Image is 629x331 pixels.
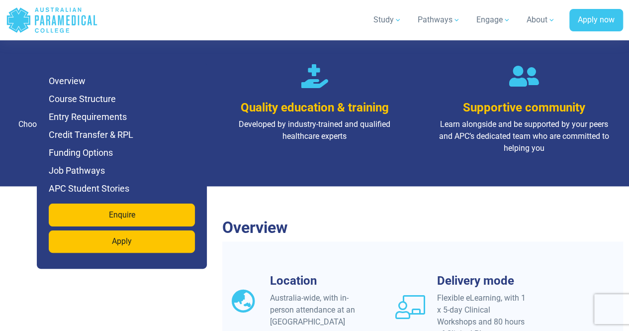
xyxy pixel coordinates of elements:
[412,6,466,34] a: Pathways
[49,204,195,226] a: Enquire
[470,6,517,34] a: Engage
[224,101,406,115] h3: Quality education & training
[6,4,98,36] a: Australian Paramedical College
[367,6,408,34] a: Study
[14,101,196,115] h3: Flexible study
[437,273,527,288] h3: Delivery mode
[14,118,196,142] p: Choose your own schedule and fit study into your lifestyle or work roster
[224,118,406,142] p: Developed by industry-trained and qualified healthcare experts
[270,273,359,288] h3: Location
[270,292,359,328] div: Australia-wide, with in-person attendance at an [GEOGRAPHIC_DATA]
[433,118,615,154] p: Learn alongside and be supported by your peers and APC’s dedicated team who are committed to help...
[433,101,615,115] h3: Supportive community
[222,218,623,237] h2: Overview
[569,9,623,32] a: Apply now
[521,6,561,34] a: About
